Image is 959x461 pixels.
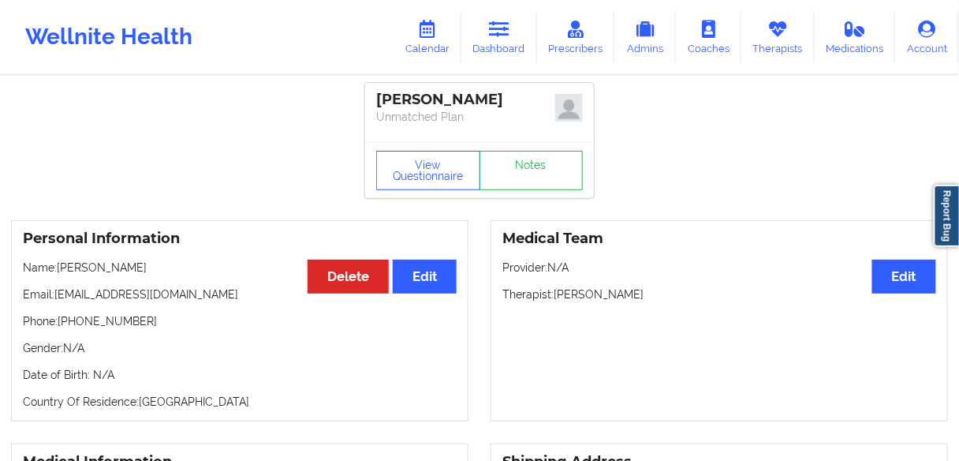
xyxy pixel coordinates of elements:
[741,11,815,63] a: Therapists
[815,11,896,63] a: Medications
[23,230,457,248] h3: Personal Information
[393,260,457,294] button: Edit
[479,151,584,190] a: Notes
[23,260,457,275] p: Name: [PERSON_NAME]
[676,11,741,63] a: Coaches
[537,11,615,63] a: Prescribers
[934,185,959,247] a: Report Bug
[461,11,537,63] a: Dashboard
[555,94,583,122] img: z+GWkhknzVudQAAAABJRU5ErkJggg==
[376,109,583,125] p: Unmatched Plan
[502,230,936,248] h3: Medical Team
[23,367,457,383] p: Date of Birth: N/A
[895,11,959,63] a: Account
[502,260,936,275] p: Provider: N/A
[23,340,457,356] p: Gender: N/A
[23,394,457,410] p: Country Of Residence: [GEOGRAPHIC_DATA]
[614,11,676,63] a: Admins
[502,287,936,302] p: Therapist: [PERSON_NAME]
[394,11,461,63] a: Calendar
[23,287,457,302] p: Email: [EMAIL_ADDRESS][DOMAIN_NAME]
[376,91,583,109] div: [PERSON_NAME]
[23,313,457,329] p: Phone: [PHONE_NUMBER]
[872,260,936,294] button: Edit
[376,151,480,190] button: View Questionnaire
[308,260,389,294] button: Delete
